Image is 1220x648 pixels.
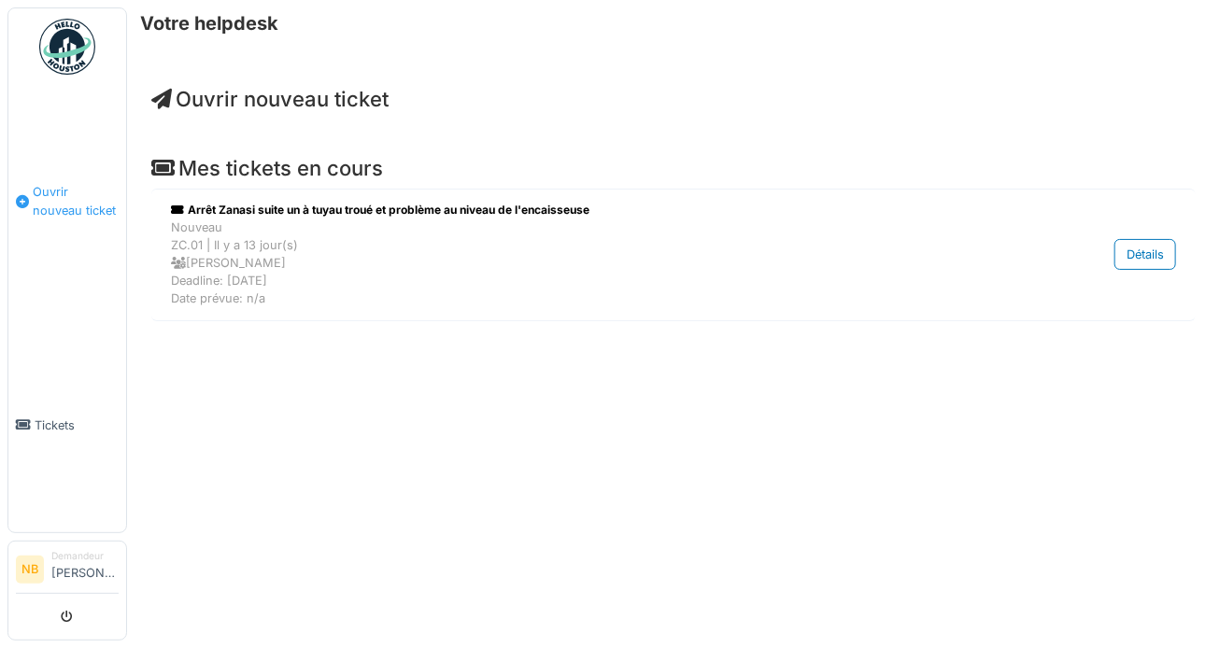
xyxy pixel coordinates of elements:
[171,218,1003,308] div: Nouveau ZC.01 | Il y a 13 jour(s) [PERSON_NAME] Deadline: [DATE] Date prévue: n/a
[8,317,126,532] a: Tickets
[51,549,119,589] li: [PERSON_NAME]
[1114,239,1176,270] div: Détails
[8,85,126,317] a: Ouvrir nouveau ticket
[39,19,95,75] img: Badge_color-CXgf-gQk.svg
[151,87,389,111] a: Ouvrir nouveau ticket
[171,202,1003,218] div: Arrêt Zanasi suite un à tuyau troué et problème au niveau de l'encaisseuse
[16,549,119,594] a: NB Demandeur[PERSON_NAME]
[51,549,119,563] div: Demandeur
[16,556,44,584] li: NB
[35,416,119,434] span: Tickets
[140,12,278,35] h6: Votre helpdesk
[33,183,119,218] span: Ouvrir nouveau ticket
[151,156,1196,180] h4: Mes tickets en cours
[166,197,1181,313] a: Arrêt Zanasi suite un à tuyau troué et problème au niveau de l'encaisseuse NouveauZC.01 | Il y a ...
